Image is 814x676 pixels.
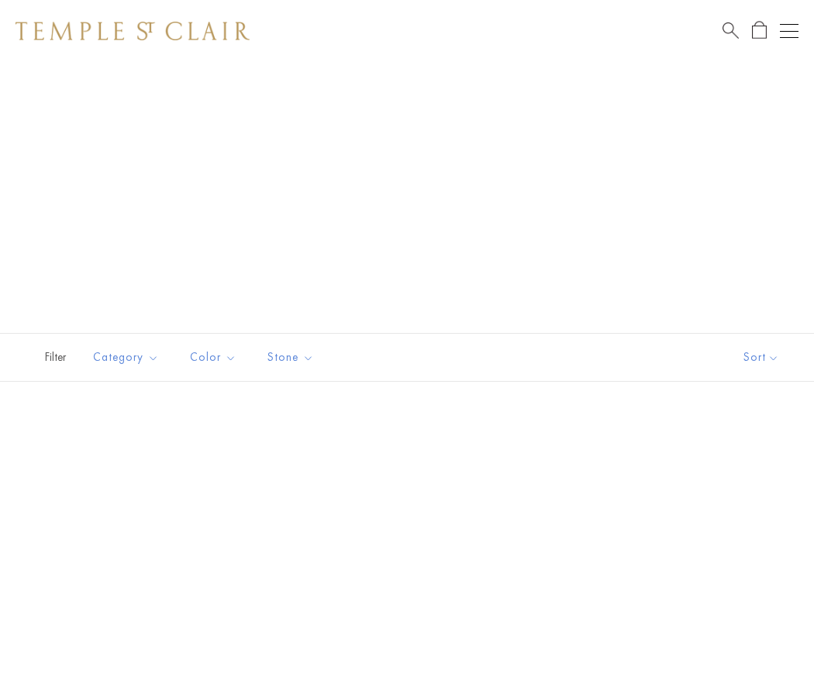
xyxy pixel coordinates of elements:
button: Color [178,340,248,375]
button: Open navigation [780,22,798,40]
button: Stone [256,340,326,375]
span: Category [85,348,171,367]
a: Open Shopping Bag [752,21,767,40]
span: Stone [260,348,326,367]
a: Search [723,21,739,40]
span: Color [182,348,248,367]
button: Show sort by [709,334,814,381]
img: Temple St. Clair [16,22,250,40]
button: Category [81,340,171,375]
